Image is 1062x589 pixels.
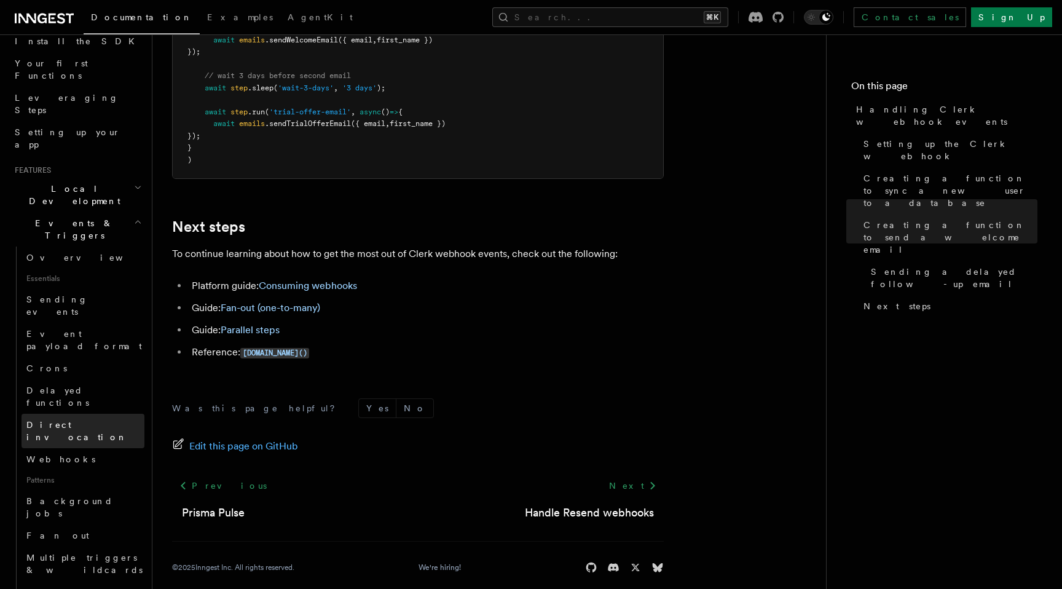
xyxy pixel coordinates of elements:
[359,399,396,417] button: Yes
[239,119,265,128] span: emails
[205,71,351,80] span: // wait 3 days before second email
[10,183,134,207] span: Local Development
[172,402,344,414] p: Was this page helpful?
[15,127,120,149] span: Setting up your app
[859,214,1037,261] a: Creating a function to send a welcome email
[390,119,446,128] span: first_name })
[187,47,200,56] span: });
[22,288,144,323] a: Sending events
[26,294,88,317] span: Sending events
[273,84,278,92] span: (
[390,108,398,116] span: =>
[221,324,280,336] a: Parallel steps
[187,143,192,152] span: }
[91,12,192,22] span: Documentation
[172,563,294,572] div: © 2025 Inngest Inc. All rights reserved.
[188,299,664,317] li: Guide:
[22,357,144,379] a: Crons
[172,475,273,497] a: Previous
[200,4,280,33] a: Examples
[26,253,153,263] span: Overview
[213,119,235,128] span: await
[26,454,95,464] span: Webhooks
[372,36,377,44] span: ,
[26,420,127,442] span: Direct invocation
[207,12,273,22] span: Examples
[22,414,144,448] a: Direct invocation
[22,448,144,470] a: Webhooks
[856,103,1037,128] span: Handling Clerk webhook events
[280,4,360,33] a: AgentKit
[221,302,320,314] a: Fan-out (one-to-many)
[334,84,338,92] span: ,
[10,165,51,175] span: Features
[704,11,721,23] kbd: ⌘K
[10,30,144,52] a: Install the SDK
[187,132,200,140] span: });
[15,36,142,46] span: Install the SDK
[22,470,144,490] span: Patterns
[492,7,728,27] button: Search...⌘K
[230,108,248,116] span: step
[10,52,144,87] a: Your first Functions
[26,363,67,373] span: Crons
[265,119,351,128] span: .sendTrialOfferEmail
[859,295,1037,317] a: Next steps
[188,322,664,339] li: Guide:
[248,108,265,116] span: .run
[269,108,351,116] span: 'trial-offer-email'
[863,138,1037,162] span: Setting up the Clerk webhook
[230,84,248,92] span: step
[278,84,334,92] span: 'wait-3-days'
[248,84,273,92] span: .sleep
[26,329,142,351] span: Event payload format
[22,490,144,524] a: Background jobs
[851,79,1037,98] h4: On this page
[351,108,355,116] span: ,
[189,438,298,455] span: Edit this page on GitHub
[188,277,664,294] li: Platform guide:
[859,167,1037,214] a: Creating a function to sync a new user to a database
[22,323,144,357] a: Event payload format
[10,217,134,242] span: Events & Triggers
[854,7,966,27] a: Contact sales
[26,531,89,540] span: Fan out
[398,108,403,116] span: {
[26,496,113,518] span: Background jobs
[602,475,664,497] a: Next
[188,344,664,362] li: Reference:
[265,36,338,44] span: .sendWelcomeEmail
[863,172,1037,209] span: Creating a function to sync a new user to a database
[396,399,433,417] button: No
[863,300,930,312] span: Next steps
[377,84,385,92] span: );
[172,438,298,455] a: Edit this page on GitHub
[22,547,144,581] a: Multiple triggers & wildcards
[866,261,1037,295] a: Sending a delayed follow-up email
[22,247,144,269] a: Overview
[84,4,200,34] a: Documentation
[240,346,309,358] a: [DOMAIN_NAME]()
[15,93,119,115] span: Leveraging Steps
[22,269,144,288] span: Essentials
[863,219,1037,256] span: Creating a function to send a welcome email
[859,133,1037,167] a: Setting up the Clerk webhook
[10,121,144,156] a: Setting up your app
[351,119,385,128] span: ({ email
[15,58,88,81] span: Your first Functions
[419,563,461,572] a: We're hiring!
[172,245,664,263] p: To continue learning about how to get the most out of Clerk webhook events, check out the following:
[360,108,381,116] span: async
[205,84,226,92] span: await
[205,108,226,116] span: await
[182,504,245,521] a: Prisma Pulse
[525,504,654,521] a: Handle Resend webhooks
[342,84,377,92] span: '3 days'
[381,108,390,116] span: ()
[172,218,245,235] a: Next steps
[385,119,390,128] span: ,
[259,280,357,291] a: Consuming webhooks
[22,524,144,547] a: Fan out
[338,36,372,44] span: ({ email
[804,10,833,25] button: Toggle dark mode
